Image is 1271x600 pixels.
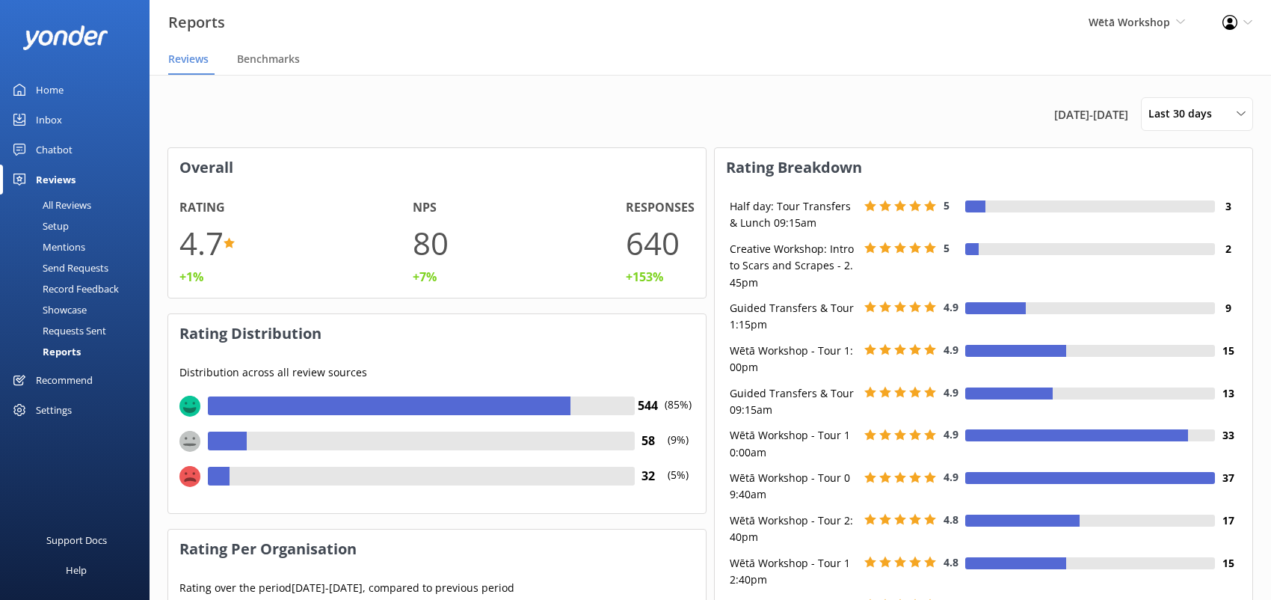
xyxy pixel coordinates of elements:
div: Guided Transfers & Tour 1:15pm [726,300,861,334]
h4: Rating [179,198,225,218]
div: Chatbot [36,135,73,165]
h4: 58 [635,432,661,451]
h4: 544 [635,397,661,416]
p: (9%) [661,432,695,467]
div: Requests Sent [9,320,106,341]
p: (5%) [661,467,695,502]
a: Reports [9,341,150,362]
h1: 80 [413,218,449,268]
div: Settings [36,395,72,425]
div: Help [66,555,87,585]
h4: 15 [1215,343,1241,359]
span: 4.9 [944,427,958,441]
div: +153% [626,268,663,287]
span: 5 [944,198,950,212]
div: Home [36,75,64,105]
span: 4.8 [944,555,958,569]
h4: 9 [1215,300,1241,316]
h4: 37 [1215,470,1241,486]
span: 4.9 [944,470,958,484]
div: All Reviews [9,195,91,215]
h4: NPS [413,198,437,218]
h4: 17 [1215,512,1241,529]
h4: Responses [626,198,695,218]
h3: Overall [168,148,706,187]
div: Showcase [9,299,87,320]
p: Distribution across all review sources [179,364,695,381]
h4: 33 [1215,427,1241,444]
span: Last 30 days [1148,105,1221,122]
div: Recommend [36,365,93,395]
h1: 4.7 [179,218,224,268]
div: Wētā Workshop - Tour 12:40pm [726,555,861,589]
div: +1% [179,268,203,287]
h4: 2 [1215,241,1241,257]
div: Wētā Workshop - Tour 09:40am [726,470,861,503]
a: All Reviews [9,195,150,215]
span: Reviews [168,52,209,67]
h4: 32 [635,467,661,486]
span: 4.8 [944,512,958,527]
span: Benchmarks [237,52,300,67]
p: Rating over the period [DATE] - [DATE] , compared to previous period [179,580,695,596]
a: Mentions [9,236,150,257]
div: Send Requests [9,257,108,278]
span: Wētā Workshop [1089,15,1170,29]
div: Reviews [36,165,76,195]
h3: Rating Breakdown [715,148,1252,187]
div: Reports [9,341,81,362]
div: Creative Workshop: Intro to Scars and Scrapes - 2.45pm [726,241,861,291]
div: +7% [413,268,437,287]
img: yonder-white-logo.png [22,25,108,50]
h1: 640 [626,218,680,268]
h4: 3 [1215,198,1241,215]
h3: Rating Distribution [168,314,706,353]
span: 4.9 [944,385,958,400]
a: Showcase [9,299,150,320]
h4: 13 [1215,385,1241,402]
span: 4.9 [944,343,958,357]
div: Record Feedback [9,278,119,299]
span: 4.9 [944,300,958,314]
div: Wētā Workshop - Tour 10:00am [726,427,861,461]
span: [DATE] - [DATE] [1054,105,1128,123]
div: Half day: Tour Transfers & Lunch 09:15am [726,198,861,232]
div: Mentions [9,236,85,257]
div: Support Docs [46,525,107,555]
div: Guided Transfers & Tour 09:15am [726,385,861,419]
p: (85%) [661,397,695,432]
a: Send Requests [9,257,150,278]
a: Record Feedback [9,278,150,299]
div: Setup [9,215,69,236]
a: Requests Sent [9,320,150,341]
span: 5 [944,241,950,255]
div: Wētā Workshop - Tour 1:00pm [726,343,861,376]
div: Inbox [36,105,62,135]
h3: Rating Per Organisation [168,530,706,569]
h4: 15 [1215,555,1241,572]
div: Wētā Workshop - Tour 2:40pm [726,512,861,546]
h3: Reports [168,10,225,34]
a: Setup [9,215,150,236]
